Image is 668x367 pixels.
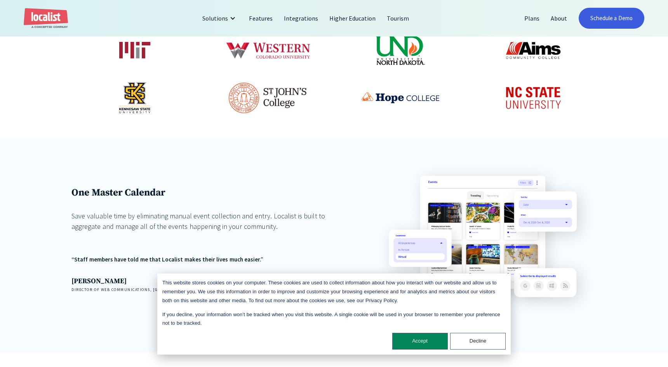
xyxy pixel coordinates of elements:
[381,9,415,28] a: Tourism
[244,9,278,28] a: Features
[162,310,506,328] p: If you decline, your information won’t be tracked when you visit this website. A single cookie wi...
[157,274,511,355] div: Cookie banner
[362,92,439,103] img: Hope College logo
[71,255,342,264] div: “Staff members have told me that Localist makes their lives much easier.”
[71,211,342,232] div: Save valuable time by eliminating manual event collection and entry. Localist is built to aggrega...
[519,9,545,28] a: Plans
[450,333,506,350] button: Decline
[498,81,568,114] img: NC State University logo
[278,9,324,28] a: Integrations
[392,333,448,350] button: Accept
[505,35,561,66] img: Aims Community College logo
[119,82,150,113] img: Kennesaw State University logo
[71,277,127,286] strong: [PERSON_NAME]
[224,26,311,75] img: Western Colorado University logo
[119,42,150,59] img: Massachusetts Institute of Technology logo
[71,187,165,199] strong: One Master Calendar
[202,14,228,23] div: Solutions
[375,35,426,66] img: University of North Dakota logo
[162,279,506,305] p: This website stores cookies on your computer. These cookies are used to collect information about...
[71,287,342,293] h4: Director of Web Communications, [GEOGRAPHIC_DATA]
[545,9,573,28] a: About
[579,8,644,29] a: Schedule a Demo
[324,9,382,28] a: Higher Education
[24,8,68,29] a: home
[197,9,244,28] div: Solutions
[229,83,306,113] img: St John's College logo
